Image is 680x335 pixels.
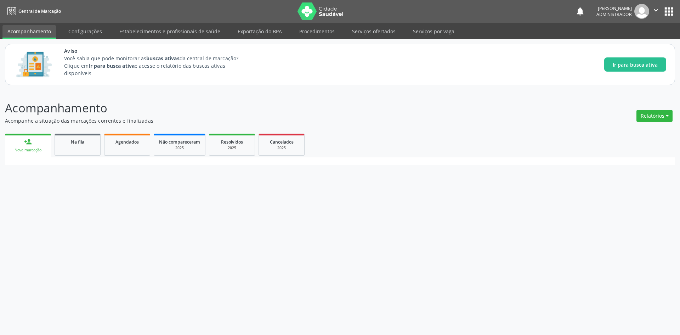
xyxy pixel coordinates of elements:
img: Imagem de CalloutCard [14,49,54,80]
div: 2025 [264,145,299,151]
button:  [649,4,663,19]
a: Central de Marcação [5,5,61,17]
span: Agendados [115,139,139,145]
a: Serviços ofertados [347,25,401,38]
span: Resolvidos [221,139,243,145]
img: img [634,4,649,19]
p: Acompanhe a situação das marcações correntes e finalizadas [5,117,474,124]
span: Na fila [71,139,84,145]
span: Não compareceram [159,139,200,145]
button: notifications [575,6,585,16]
a: Configurações [63,25,107,38]
button: Ir para busca ativa [604,57,666,72]
div: person_add [24,138,32,146]
a: Acompanhamento [2,25,56,39]
div: [PERSON_NAME] [596,5,632,11]
span: Cancelados [270,139,294,145]
p: Acompanhamento [5,99,474,117]
a: Estabelecimentos e profissionais de saúde [114,25,225,38]
div: Nova marcação [10,147,46,153]
span: Ir para busca ativa [613,61,658,68]
button: Relatórios [636,110,673,122]
p: Você sabia que pode monitorar as da central de marcação? Clique em e acesse o relatório das busca... [64,55,251,77]
div: 2025 [214,145,250,151]
div: 2025 [159,145,200,151]
strong: buscas ativas [146,55,179,62]
a: Exportação do BPA [233,25,287,38]
span: Central de Marcação [18,8,61,14]
span: Administrador [596,11,632,17]
a: Serviços por vaga [408,25,459,38]
a: Procedimentos [294,25,340,38]
button: apps [663,5,675,18]
i:  [652,6,660,14]
span: Aviso [64,47,251,55]
strong: Ir para busca ativa [89,62,135,69]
